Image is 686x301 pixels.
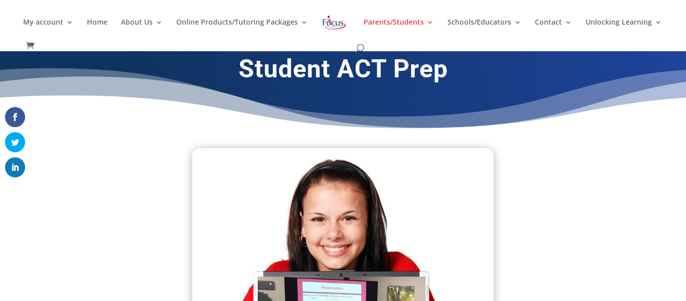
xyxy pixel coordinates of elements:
img: Focus on Learning [321,14,348,32]
a: My account [23,19,73,42]
a: Schools/Educators [447,19,521,42]
a: Contact [535,19,572,42]
a: Unlocking Learning [586,19,662,42]
a: Home [87,19,107,42]
a: Online Products/Tutoring Packages [176,19,308,42]
a: Parents/Students [364,19,434,42]
h1: Student ACT Prep [72,54,614,89]
a: About Us [121,19,163,42]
